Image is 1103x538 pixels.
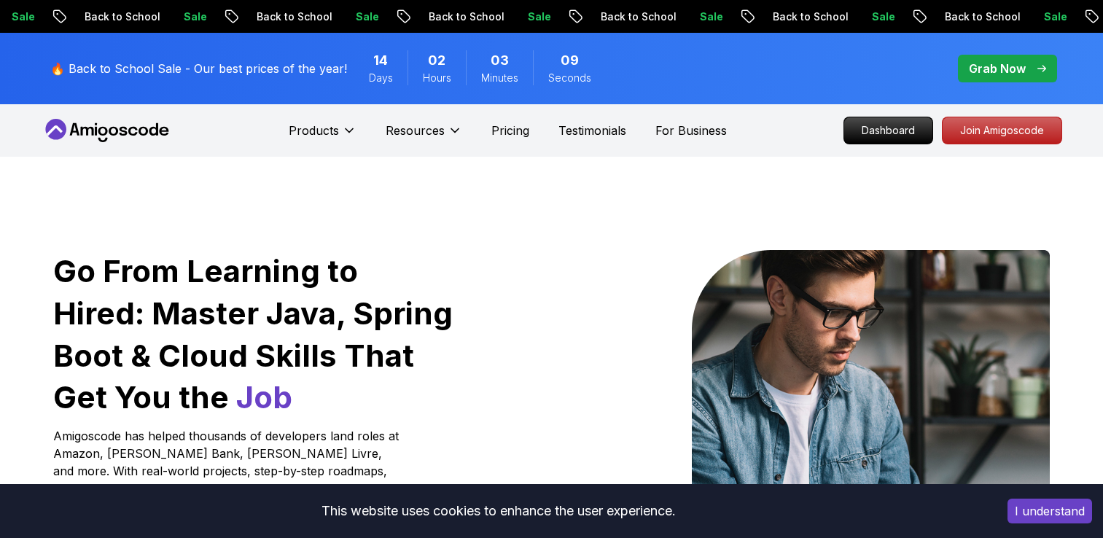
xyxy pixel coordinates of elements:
[1008,9,1055,24] p: Sale
[836,9,883,24] p: Sale
[481,71,518,85] span: Minutes
[943,117,1061,144] p: Join Amigoscode
[49,9,148,24] p: Back to School
[664,9,711,24] p: Sale
[50,60,347,77] p: 🔥 Back to School Sale - Our best prices of the year!
[386,122,445,139] p: Resources
[423,71,451,85] span: Hours
[53,427,403,515] p: Amigoscode has helped thousands of developers land roles at Amazon, [PERSON_NAME] Bank, [PERSON_N...
[909,9,1008,24] p: Back to School
[655,122,727,139] a: For Business
[561,50,579,71] span: 9 Seconds
[491,122,529,139] a: Pricing
[148,9,195,24] p: Sale
[558,122,626,139] a: Testimonials
[428,50,445,71] span: 2 Hours
[236,378,292,416] span: Job
[53,250,455,418] h1: Go From Learning to Hired: Master Java, Spring Boot & Cloud Skills That Get You the
[393,9,492,24] p: Back to School
[221,9,320,24] p: Back to School
[969,60,1026,77] p: Grab Now
[491,50,509,71] span: 3 Minutes
[942,117,1062,144] a: Join Amigoscode
[844,117,932,144] p: Dashboard
[565,9,664,24] p: Back to School
[373,50,388,71] span: 14 Days
[369,71,393,85] span: Days
[737,9,836,24] p: Back to School
[548,71,591,85] span: Seconds
[320,9,367,24] p: Sale
[1007,499,1092,523] button: Accept cookies
[289,122,339,139] p: Products
[11,495,986,527] div: This website uses cookies to enhance the user experience.
[386,122,462,151] button: Resources
[289,122,356,151] button: Products
[843,117,933,144] a: Dashboard
[492,9,539,24] p: Sale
